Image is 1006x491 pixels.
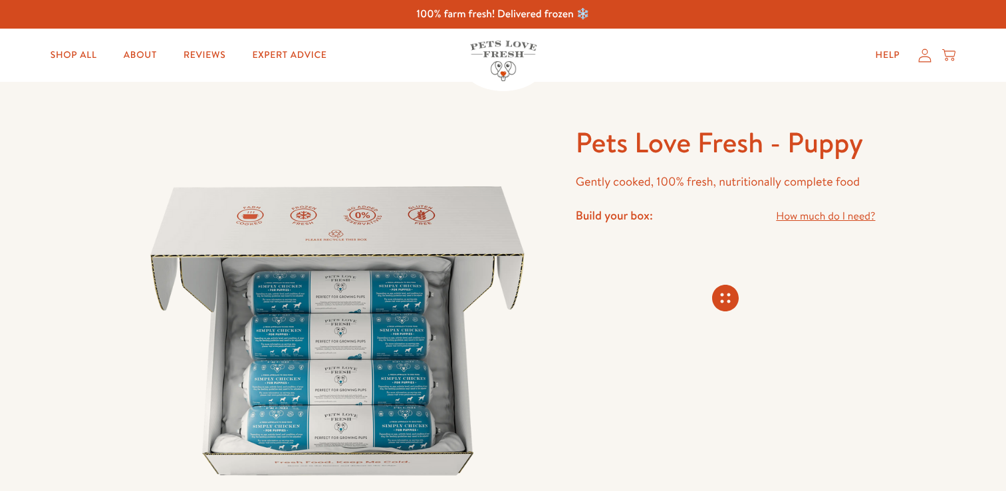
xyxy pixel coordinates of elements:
a: Reviews [173,42,236,69]
svg: Connecting store [712,285,739,311]
p: Gently cooked, 100% fresh, nutritionally complete food [576,172,876,192]
img: Pets Love Fresh [470,41,537,81]
a: Shop All [40,42,108,69]
h4: Build your box: [576,208,653,223]
a: About [113,42,168,69]
a: Help [865,42,911,69]
h1: Pets Love Fresh - Puppy [576,124,876,161]
a: Expert Advice [241,42,337,69]
a: How much do I need? [776,208,875,226]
